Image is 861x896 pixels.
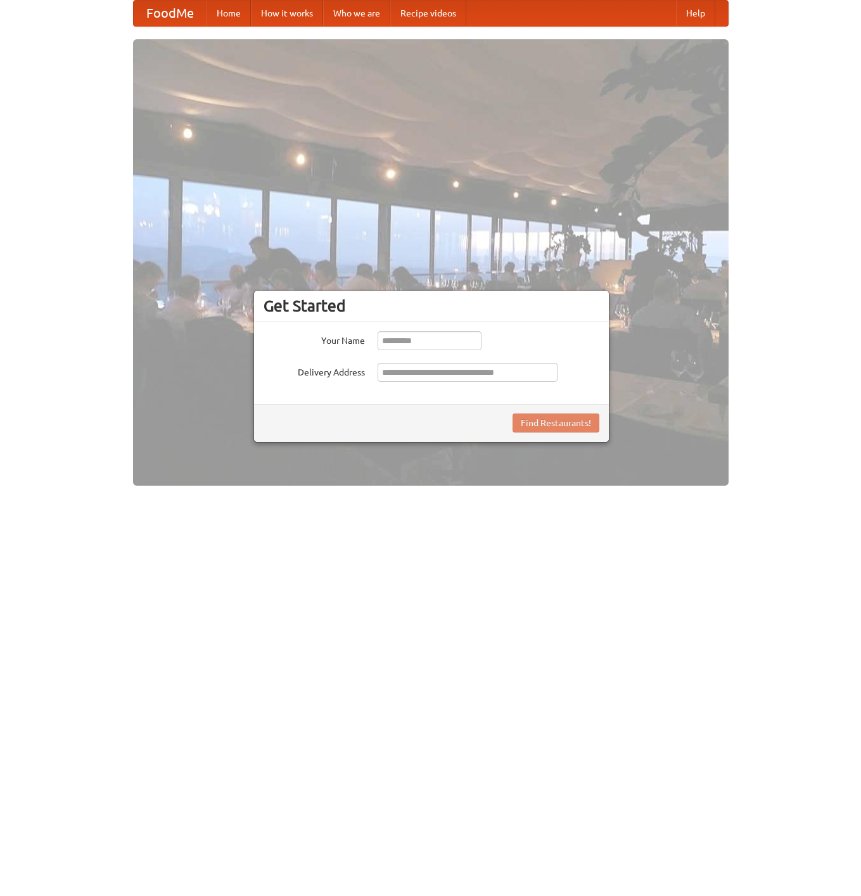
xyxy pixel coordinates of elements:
[264,363,365,379] label: Delivery Address
[207,1,251,26] a: Home
[264,296,599,315] h3: Get Started
[264,331,365,347] label: Your Name
[676,1,715,26] a: Help
[134,1,207,26] a: FoodMe
[513,413,599,432] button: Find Restaurants!
[323,1,390,26] a: Who we are
[251,1,323,26] a: How it works
[390,1,466,26] a: Recipe videos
